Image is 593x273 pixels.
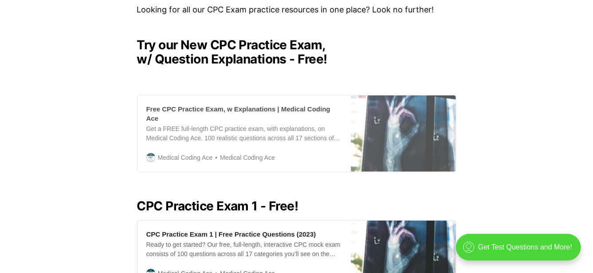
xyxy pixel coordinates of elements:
[158,153,213,162] span: Medical Coding Ace
[137,4,456,16] p: Looking for all our CPC Exam practice resources in one place? Look no further!
[448,229,593,273] iframe: portal-trigger
[137,199,456,213] h2: CPC Practice Exam 1 - Free!
[146,104,342,123] div: Free CPC Practice Exam, w Explanations | Medical Coding Ace
[137,95,456,172] a: Free CPC Practice Exam, w Explanations | Medical Coding AceGet a FREE full-length CPC practice ex...
[146,240,342,259] div: Ready to get started? Our free, full-length, interactive CPC mock exam consists of 100 questions ...
[146,229,316,239] div: CPC Practice Exam 1 | Free Practice Questions (2023)
[212,153,275,163] span: Medical Coding Ace
[137,38,456,66] h2: Try our New CPC Practice Exam, w/ Question Explanations - Free!
[146,124,342,143] div: Get a FREE full-length CPC practice exam, with explanations, on Medical Coding Ace. 100 realistic...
